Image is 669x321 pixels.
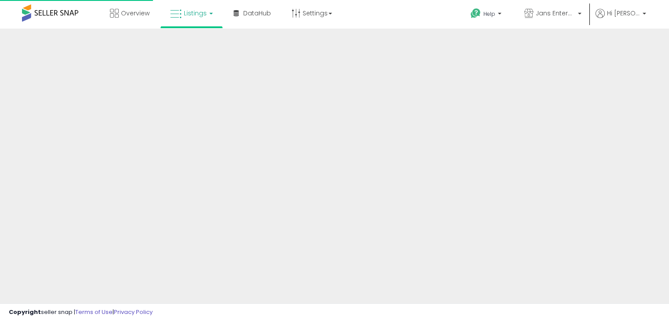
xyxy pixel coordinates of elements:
[75,308,113,316] a: Terms of Use
[9,308,153,317] div: seller snap | |
[536,9,575,18] span: Jans Enterprises
[470,8,481,19] i: Get Help
[114,308,153,316] a: Privacy Policy
[243,9,271,18] span: DataHub
[483,10,495,18] span: Help
[596,9,646,29] a: Hi [PERSON_NAME]
[121,9,150,18] span: Overview
[607,9,640,18] span: Hi [PERSON_NAME]
[184,9,207,18] span: Listings
[464,1,510,29] a: Help
[9,308,41,316] strong: Copyright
